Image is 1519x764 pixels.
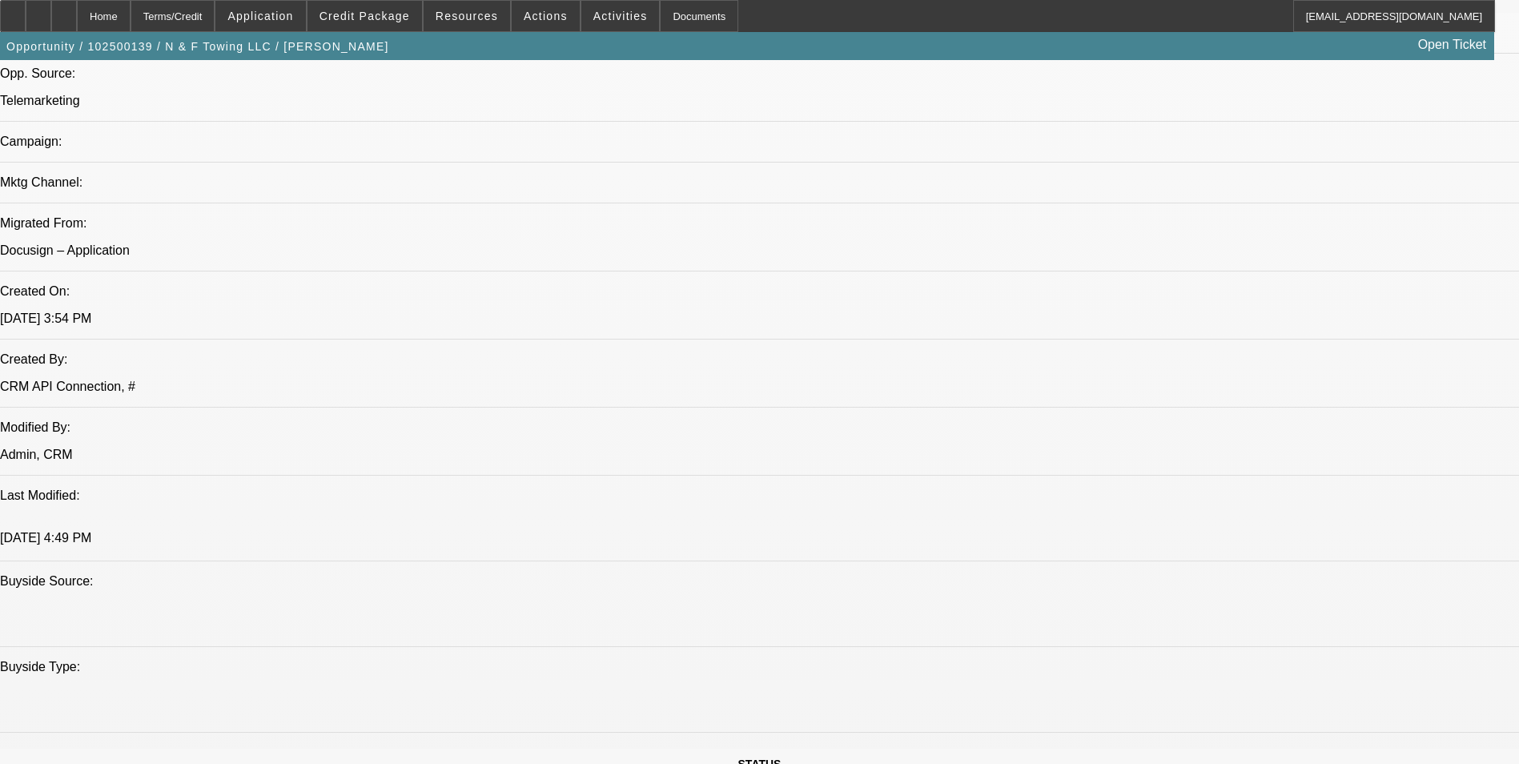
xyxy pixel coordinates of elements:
button: Application [215,1,305,31]
span: Actions [524,10,568,22]
span: Resources [436,10,498,22]
button: Credit Package [307,1,422,31]
span: Application [227,10,293,22]
span: Credit Package [319,10,410,22]
a: Open Ticket [1412,31,1493,58]
button: Actions [512,1,580,31]
button: Activities [581,1,660,31]
span: Activities [593,10,648,22]
span: Opportunity / 102500139 / N & F Towing LLC / [PERSON_NAME] [6,40,389,53]
button: Resources [424,1,510,31]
